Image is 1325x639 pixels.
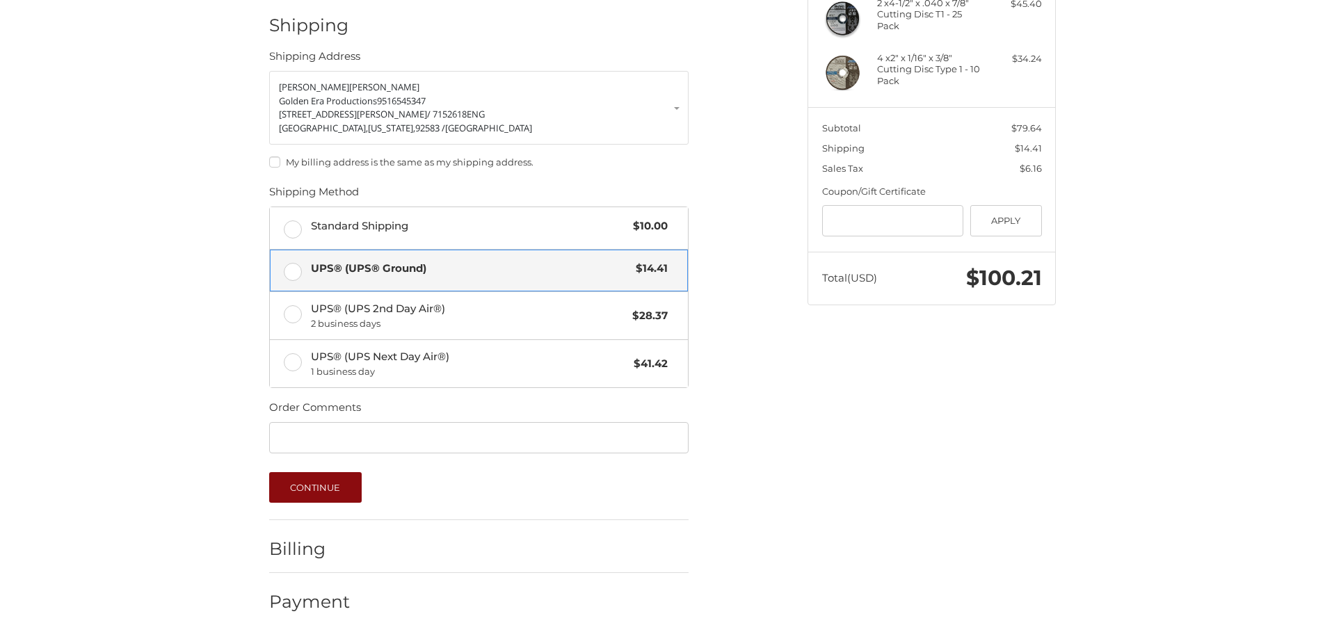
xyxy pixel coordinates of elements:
[269,400,361,422] legend: Order Comments
[269,184,359,207] legend: Shipping Method
[349,81,419,93] span: [PERSON_NAME]
[1020,163,1042,174] span: $6.16
[822,143,865,154] span: Shipping
[279,122,368,134] span: [GEOGRAPHIC_DATA],
[427,108,485,120] span: / 7152618ENG
[822,185,1042,199] div: Coupon/Gift Certificate
[627,356,668,372] span: $41.42
[269,538,351,560] h2: Billing
[368,122,415,134] span: [US_STATE],
[311,261,629,277] span: UPS® (UPS® Ground)
[822,163,863,174] span: Sales Tax
[279,108,427,120] span: [STREET_ADDRESS][PERSON_NAME]
[1015,143,1042,154] span: $14.41
[629,261,668,277] span: $14.41
[269,71,689,145] a: Enter or select a different address
[269,591,351,613] h2: Payment
[966,265,1042,291] span: $100.21
[311,317,626,331] span: 2 business days
[1011,122,1042,134] span: $79.64
[625,308,668,324] span: $28.37
[311,218,627,234] span: Standard Shipping
[279,95,377,107] span: Golden Era Productions
[445,122,532,134] span: [GEOGRAPHIC_DATA]
[987,52,1042,66] div: $34.24
[415,122,445,134] span: 92583 /
[877,52,983,86] h4: 4 x 2" x 1/16" x 3/8" Cutting Disc Type 1 - 10 Pack
[822,122,861,134] span: Subtotal
[311,301,626,330] span: UPS® (UPS 2nd Day Air®)
[822,271,877,284] span: Total (USD)
[269,15,351,36] h2: Shipping
[970,205,1042,236] button: Apply
[269,156,689,168] label: My billing address is the same as my shipping address.
[626,218,668,234] span: $10.00
[269,49,360,71] legend: Shipping Address
[311,349,627,378] span: UPS® (UPS Next Day Air®)
[377,95,426,107] span: 9516545347
[311,365,627,379] span: 1 business day
[279,81,349,93] span: [PERSON_NAME]
[822,205,964,236] input: Gift Certificate or Coupon Code
[269,472,362,503] button: Continue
